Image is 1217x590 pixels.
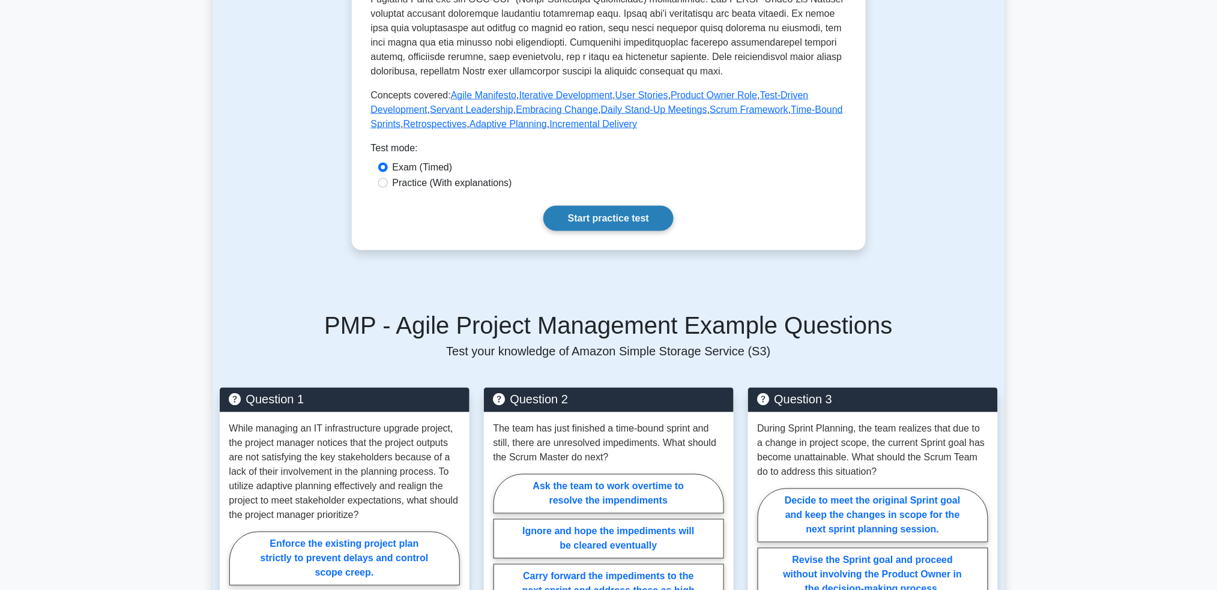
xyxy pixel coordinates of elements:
[451,90,516,100] a: Agile Manifesto
[671,90,757,100] a: Product Owner Role
[494,422,724,465] p: The team has just finished a time-bound sprint and still, there are unresolved impediments. What ...
[758,489,988,543] label: Decide to meet the original Sprint goal and keep the changes in scope for the next sprint plannin...
[494,519,724,559] label: Ignore and hope the impediments will be cleared eventually
[543,206,674,231] a: Start practice test
[371,141,847,160] div: Test mode:
[229,422,460,523] p: While managing an IT infrastructure upgrade project, the project manager notices that the project...
[710,104,788,115] a: Scrum Framework
[393,160,453,175] label: Exam (Timed)
[615,90,668,100] a: User Stories
[470,119,547,129] a: Adaptive Planning
[549,119,637,129] a: Incremental Delivery
[393,176,512,190] label: Practice (With explanations)
[229,532,460,586] label: Enforce the existing project plan strictly to prevent delays and control scope creep.
[220,311,998,340] h5: PMP - Agile Project Management Example Questions
[494,393,724,407] h5: Question 2
[220,345,998,359] p: Test your knowledge of Amazon Simple Storage Service (S3)
[229,393,460,407] h5: Question 1
[371,88,847,131] p: Concepts covered: , , , , , , , , , , , ,
[519,90,613,100] a: Iterative Development
[430,104,513,115] a: Servant Leadership
[494,474,724,514] label: Ask the team to work overtime to resolve the impendiments
[758,393,988,407] h5: Question 3
[516,104,598,115] a: Embracing Change
[601,104,707,115] a: Daily Stand-Up Meetings
[758,422,988,480] p: During Sprint Planning, the team realizes that due to a change in project scope, the current Spri...
[403,119,467,129] a: Retrospectives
